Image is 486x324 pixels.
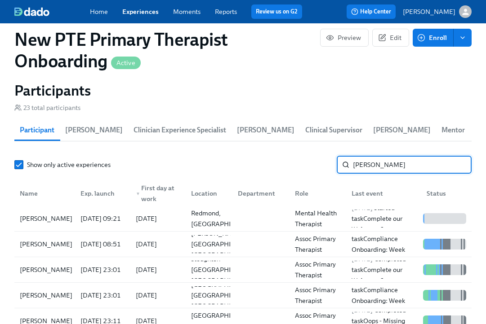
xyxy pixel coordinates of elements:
[14,283,472,308] div: [PERSON_NAME][DATE] 23:01[DATE][GEOGRAPHIC_DATA] [GEOGRAPHIC_DATA] [GEOGRAPHIC_DATA]Assoc Primary...
[14,103,80,112] div: 23 total participants
[291,188,345,199] div: Role
[348,254,419,286] div: Completed task Complete our Welcome Survey
[215,8,237,16] a: Reports
[122,8,159,16] a: Experiences
[14,257,472,283] div: [PERSON_NAME][DATE] 23:01[DATE]Stoughton [GEOGRAPHIC_DATA] [GEOGRAPHIC_DATA]Assoc Primary Therapi...
[423,188,470,199] div: Status
[27,160,111,169] span: Show only active experiences
[187,228,261,260] div: [PERSON_NAME] [GEOGRAPHIC_DATA] [GEOGRAPHIC_DATA]
[454,29,472,47] button: enroll
[16,213,76,224] div: [PERSON_NAME]
[136,213,157,224] div: [DATE]
[16,239,76,250] div: [PERSON_NAME]
[353,156,472,174] input: Search by name
[77,264,129,275] div: [DATE] 23:01
[187,254,261,286] div: Stoughton [GEOGRAPHIC_DATA] [GEOGRAPHIC_DATA]
[136,264,157,275] div: [DATE]
[173,8,201,16] a: Moments
[320,29,369,47] button: Preview
[291,285,345,306] div: Assoc Primary Therapist
[403,5,472,18] button: [PERSON_NAME]
[14,82,472,100] h2: Participants
[348,223,419,266] div: Started task Compliance Onboarding: Week One
[380,33,401,42] span: Edit
[16,188,73,199] div: Name
[347,4,396,19] button: Help Center
[348,202,419,235] div: Started task Complete our Welcome Survey
[77,188,129,199] div: Exp. launch
[20,124,54,136] span: Participant
[136,239,157,250] div: [DATE]
[14,29,320,72] h1: New PTE Primary Therapist Onboarding
[403,7,455,16] p: [PERSON_NAME]
[234,188,288,199] div: Department
[16,290,76,301] div: [PERSON_NAME]
[291,233,345,255] div: Assoc Primary Therapist
[231,184,288,202] div: Department
[90,8,108,16] a: Home
[187,188,230,199] div: Location
[344,184,419,202] div: Last event
[441,124,465,136] span: Mentor
[65,124,123,136] span: [PERSON_NAME]
[256,7,298,16] a: Review us on G2
[77,239,129,250] div: [DATE] 08:51
[187,208,261,229] div: Redmond, [GEOGRAPHIC_DATA]
[328,33,361,42] span: Preview
[111,60,141,66] span: Active
[136,192,140,196] span: ▼
[251,4,302,19] button: Review us on G2
[348,274,419,317] div: Completed task Compliance Onboarding: Week One
[14,232,472,257] div: [PERSON_NAME][DATE] 08:51[DATE][PERSON_NAME] [GEOGRAPHIC_DATA] [GEOGRAPHIC_DATA]Assoc Primary The...
[348,188,419,199] div: Last event
[187,279,261,311] div: [GEOGRAPHIC_DATA] [GEOGRAPHIC_DATA] [GEOGRAPHIC_DATA]
[237,124,294,136] span: [PERSON_NAME]
[14,7,90,16] a: dado
[413,29,454,47] button: Enroll
[14,206,472,232] div: [PERSON_NAME][DATE] 09:21[DATE]Redmond, [GEOGRAPHIC_DATA]Licensed Mental Health Therapist ([US_ST...
[129,184,184,202] div: ▼First day at work
[351,7,391,16] span: Help Center
[372,29,409,47] button: Edit
[73,184,129,202] div: Exp. launch
[291,259,345,280] div: Assoc Primary Therapist
[132,183,184,204] div: First day at work
[16,184,73,202] div: Name
[14,7,49,16] img: dado
[419,184,470,202] div: Status
[305,124,362,136] span: Clinical Supervisor
[419,33,447,42] span: Enroll
[291,197,345,240] div: Licensed Mental Health Therapist ([US_STATE])
[16,264,76,275] div: [PERSON_NAME]
[373,124,431,136] span: [PERSON_NAME]
[77,290,129,301] div: [DATE] 23:01
[134,124,226,136] span: Clinician Experience Specialist
[288,184,345,202] div: Role
[77,213,129,224] div: [DATE] 09:21
[184,184,230,202] div: Location
[136,290,157,301] div: [DATE]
